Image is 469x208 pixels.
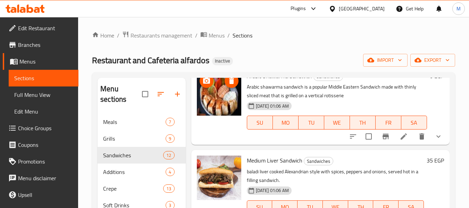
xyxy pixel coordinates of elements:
[18,124,73,132] span: Choice Groups
[103,184,163,193] span: Crepe
[164,185,174,192] span: 13
[427,156,444,165] h6: 35 EGP
[3,20,78,36] a: Edit Restaurant
[98,180,185,197] div: Crepe13
[166,118,174,126] div: items
[350,116,376,130] button: TH
[3,120,78,136] a: Choice Groups
[103,118,166,126] span: Meals
[253,187,292,194] span: [DATE] 01:06 AM
[304,157,333,165] span: Sandwiches
[169,86,186,102] button: Add section
[163,184,174,193] div: items
[212,58,233,64] span: Inactive
[363,54,408,67] button: import
[98,114,185,130] div: Meals7
[14,107,73,116] span: Edit Menu
[3,36,78,53] a: Branches
[166,119,174,125] span: 7
[253,103,292,109] span: [DATE] 01:06 AM
[233,31,252,40] span: Sections
[430,128,447,145] button: show more
[3,170,78,186] a: Menu disclaimer
[273,116,299,130] button: MO
[98,147,185,164] div: Sandwiches12
[345,128,361,145] button: sort-choices
[247,116,273,130] button: SU
[103,134,166,143] span: Grills
[410,54,455,67] button: export
[434,132,443,141] svg: Show Choices
[19,57,73,66] span: Menus
[9,103,78,120] a: Edit Menu
[92,31,455,40] nav: breadcrumb
[103,168,166,176] span: Additions
[200,74,213,88] button: upload picture
[166,135,174,142] span: 9
[376,116,401,130] button: FR
[339,5,385,13] div: [GEOGRAPHIC_DATA]
[18,41,73,49] span: Branches
[324,116,350,130] button: WE
[92,52,209,68] span: Restaurant and Cafeteria alfardos
[3,186,78,203] a: Upsell
[166,134,174,143] div: items
[299,116,324,130] button: TU
[197,71,241,116] img: Arabic Shawarma Sandwich
[18,191,73,199] span: Upsell
[9,86,78,103] a: Full Menu View
[430,71,444,81] h6: 0 EGP
[225,74,238,88] button: delete image
[166,169,174,175] span: 4
[197,156,241,200] img: Medium Liver Sandwich
[401,116,427,130] button: SA
[377,128,394,145] button: Branch-specific-item
[152,86,169,102] span: Sort sections
[416,56,450,65] span: export
[3,153,78,170] a: Promotions
[247,167,424,185] p: baladi liver cooked Alexandrian style with spices, peppers and onions, served hot in a filling sa...
[457,5,461,13] span: M
[301,118,321,128] span: TU
[100,84,142,105] h2: Menu sections
[9,70,78,86] a: Sections
[131,31,192,40] span: Restaurants management
[369,56,402,65] span: import
[195,31,198,40] li: /
[18,141,73,149] span: Coupons
[164,152,174,159] span: 12
[327,118,347,128] span: WE
[14,74,73,82] span: Sections
[98,164,185,180] div: Additions4
[98,130,185,147] div: Grills9
[18,157,73,166] span: Promotions
[92,31,114,40] a: Home
[14,91,73,99] span: Full Menu View
[361,129,376,144] span: Select to update
[291,5,306,13] div: Plugins
[250,118,270,128] span: SU
[117,31,119,40] li: /
[103,151,163,159] span: Sandwiches
[18,24,73,32] span: Edit Restaurant
[353,118,373,128] span: TH
[247,83,427,100] p: Arabic shawarma sandwich is a popular Middle Eastern Sandwich made with thinly sliced meat that i...
[200,31,225,40] a: Menus
[413,128,430,145] button: delete
[209,31,225,40] span: Menus
[3,136,78,153] a: Coupons
[212,57,233,65] div: Inactive
[138,87,152,101] span: Select all sections
[247,155,302,166] span: Medium Liver Sandwich
[378,118,399,128] span: FR
[122,31,192,40] a: Restaurants management
[404,118,424,128] span: SA
[163,151,174,159] div: items
[276,118,296,128] span: MO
